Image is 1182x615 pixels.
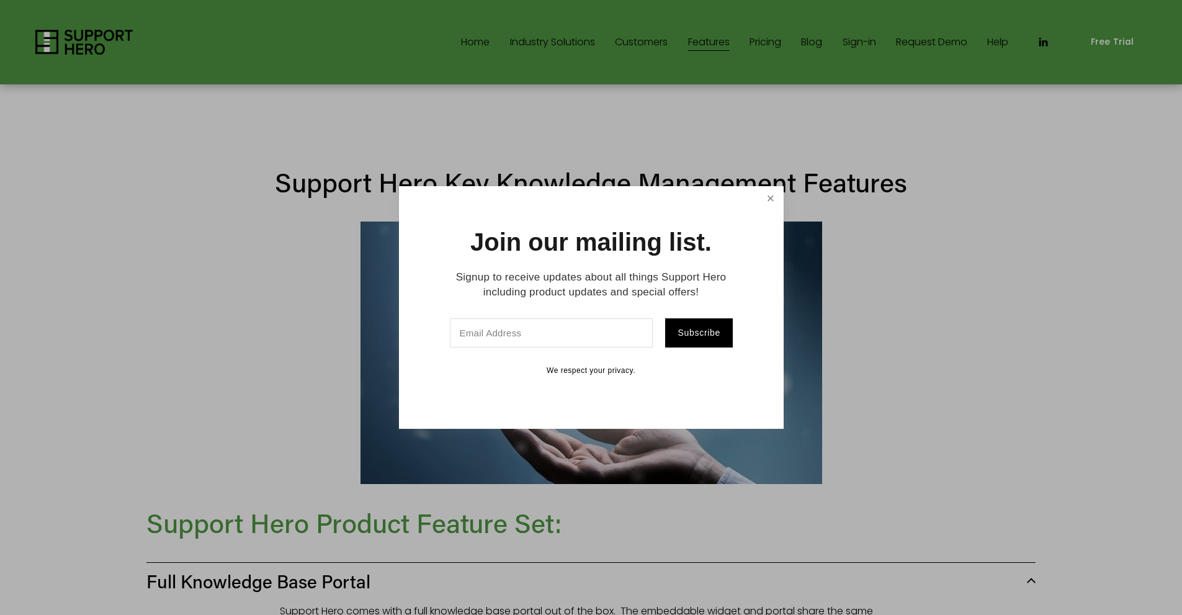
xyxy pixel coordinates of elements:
input: Email Address [450,318,653,348]
p: We respect your privacy. [442,366,740,376]
h1: Join our mailing list. [470,230,712,254]
a: Close [759,188,781,210]
button: Subscribe [665,318,732,348]
span: Subscribe [678,328,720,338]
p: Signup to receive updates about all things Support Hero including product updates and special off... [442,270,740,300]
